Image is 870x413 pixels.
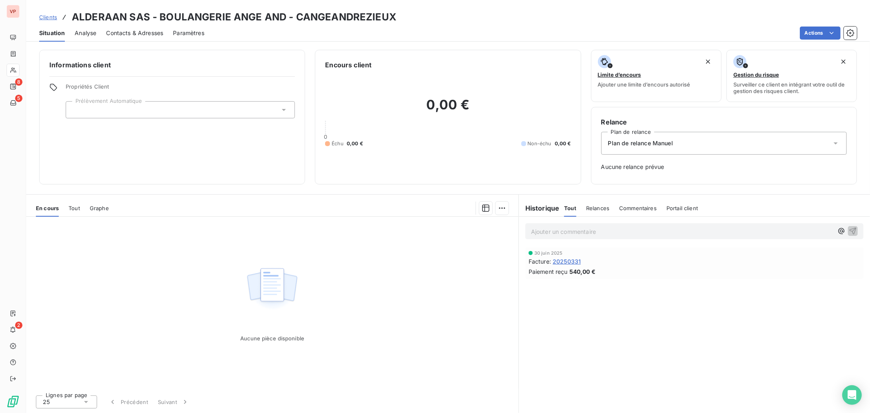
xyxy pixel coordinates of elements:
span: 25 [43,398,50,406]
span: Contacts & Adresses [106,29,163,37]
span: 0,00 € [347,140,363,147]
span: Gestion du risque [733,71,779,78]
span: Clients [39,14,57,20]
h6: Informations client [49,60,295,70]
span: Portail client [666,205,698,211]
h6: Encours client [325,60,372,70]
button: Actions [800,27,841,40]
span: 540,00 € [569,267,595,276]
span: Paiement reçu [529,267,568,276]
span: Tout [564,205,576,211]
span: 0 [324,133,327,140]
span: Surveiller ce client en intégrant votre outil de gestion des risques client. [733,81,850,94]
span: Tout [69,205,80,211]
span: 20250331 [553,257,581,266]
div: VP [7,5,20,18]
span: Situation [39,29,65,37]
h3: ALDERAAN SAS - BOULANGERIE ANGE AND - CANGEANDREZIEUX [72,10,396,24]
img: Empty state [246,264,298,314]
span: Relances [586,205,609,211]
button: Suivant [153,393,194,411]
span: Analyse [75,29,96,37]
span: 30 juin 2025 [534,251,563,255]
span: Propriétés Client [66,83,295,95]
span: Ajouter une limite d’encours autorisé [598,81,691,88]
span: Commentaires [619,205,657,211]
button: Limite d’encoursAjouter une limite d’encours autorisé [591,50,722,102]
span: Non-échu [528,140,551,147]
span: Limite d’encours [598,71,641,78]
span: Échu [332,140,343,147]
button: Précédent [104,393,153,411]
span: 2 [15,322,22,329]
h2: 0,00 € [325,97,571,121]
button: Gestion du risqueSurveiller ce client en intégrant votre outil de gestion des risques client. [726,50,857,102]
span: 0,00 € [555,140,571,147]
span: Paramètres [173,29,204,37]
a: Clients [39,13,57,21]
span: En cours [36,205,59,211]
span: 8 [15,78,22,86]
img: Logo LeanPay [7,395,20,408]
span: Plan de relance Manuel [608,139,673,147]
div: Open Intercom Messenger [842,385,862,405]
span: Facture : [529,257,551,266]
h6: Relance [601,117,847,127]
span: Graphe [90,205,109,211]
span: 5 [15,95,22,102]
span: Aucune relance prévue [601,163,847,171]
h6: Historique [519,203,560,213]
span: Aucune pièce disponible [240,335,304,342]
input: Ajouter une valeur [73,106,79,113]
